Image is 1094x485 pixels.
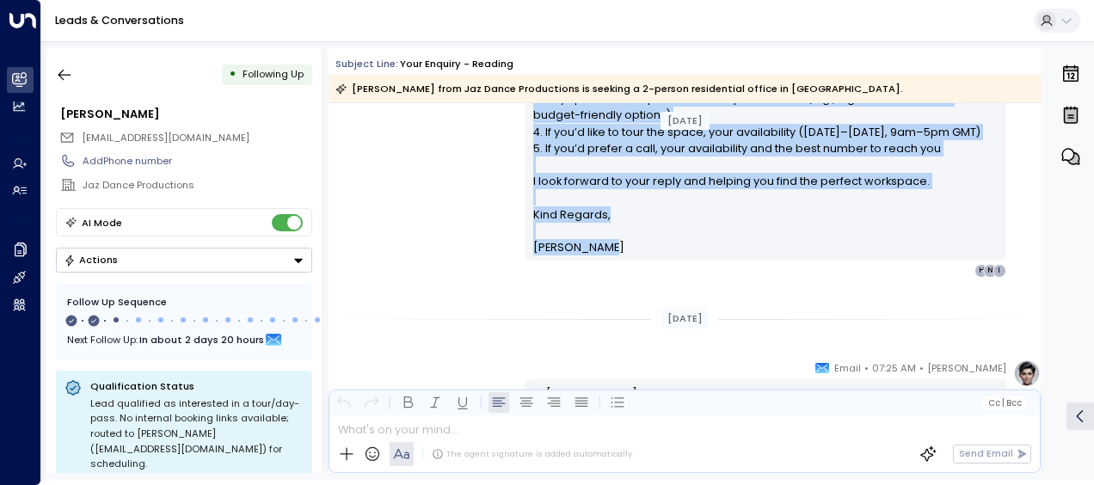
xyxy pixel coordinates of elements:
[82,214,122,231] div: AI Mode
[139,330,264,349] span: In about 2 days 20 hours
[335,57,398,71] span: Subject Line:
[82,131,249,144] span: [EMAIL_ADDRESS][DOMAIN_NAME]
[56,248,312,273] div: Button group with a nested menu
[974,264,988,278] div: H
[1002,398,1005,408] span: |
[334,392,354,413] button: Undo
[64,254,118,266] div: Actions
[83,178,311,193] div: Jaz Dance Productions
[864,359,869,377] span: •
[872,359,916,377] span: 07:25 AM
[400,57,513,71] div: Your enquiry - Reading
[661,112,710,130] div: [DATE]
[982,396,1027,409] button: Cc|Bcc
[60,106,311,122] div: [PERSON_NAME]
[56,248,312,273] button: Actions
[229,62,237,87] div: •
[834,359,861,377] span: Email
[67,295,301,310] div: Follow Up Sequence
[335,80,903,97] div: [PERSON_NAME] from Jaz Dance Productions is seeking a 2-person residential office in [GEOGRAPHIC_...
[90,379,304,393] p: Qualification Status
[361,392,382,413] button: Redo
[67,330,301,349] div: Next Follow Up:
[988,398,1022,408] span: Cc Bcc
[919,359,924,377] span: •
[983,264,997,278] div: N
[927,359,1006,377] span: [PERSON_NAME]
[1013,359,1041,387] img: profile-logo.png
[432,448,632,460] div: The agent signature is added automatically
[993,264,1006,278] div: I
[533,239,624,255] span: [PERSON_NAME]
[661,309,708,328] div: [DATE]
[533,206,611,223] span: Kind Regards,
[82,131,249,145] span: info@jazdanceproductions.co.uk
[90,396,304,472] div: Lead qualified as interested in a tour/day-pass. No internal booking links available; routed to [...
[55,13,184,28] a: Leads & Conversations
[243,67,304,81] span: Following Up
[83,154,311,169] div: AddPhone number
